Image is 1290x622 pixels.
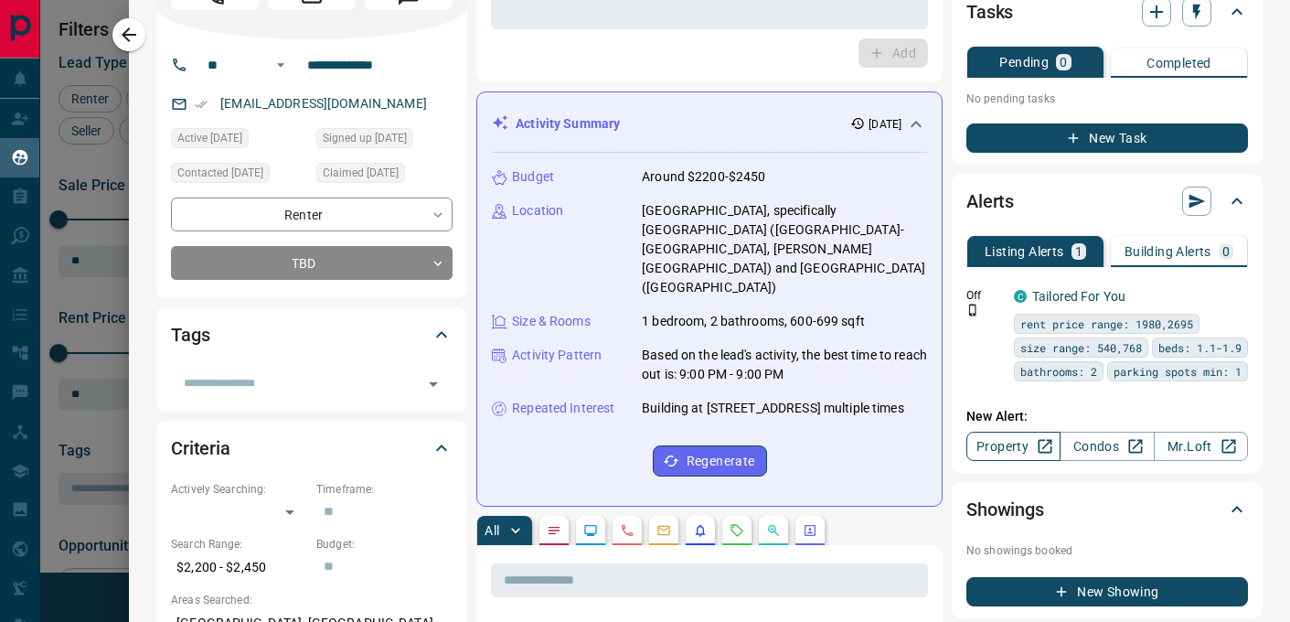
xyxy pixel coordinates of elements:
[642,346,927,384] p: Based on the lead's activity, the best time to reach out is: 9:00 PM - 9:00 PM
[512,201,563,220] p: Location
[966,179,1248,223] div: Alerts
[512,167,554,187] p: Budget
[1060,56,1067,69] p: 0
[1114,362,1242,381] span: parking spots min: 1
[766,523,781,538] svg: Opportunities
[656,523,671,538] svg: Emails
[583,523,598,538] svg: Lead Browsing Activity
[966,304,979,316] svg: Push Notification Only
[512,346,602,365] p: Activity Pattern
[323,164,399,182] span: Claimed [DATE]
[1222,245,1230,258] p: 0
[316,536,453,552] p: Budget:
[966,432,1061,461] a: Property
[1014,290,1027,303] div: condos.ca
[1158,338,1242,357] span: beds: 1.1-1.9
[642,167,765,187] p: Around $2200-$2450
[1154,432,1248,461] a: Mr.Loft
[803,523,817,538] svg: Agent Actions
[985,245,1064,258] p: Listing Alerts
[171,320,209,349] h2: Tags
[653,445,767,477] button: Regenerate
[966,287,1003,304] p: Off
[1075,245,1082,258] p: 1
[1125,245,1211,258] p: Building Alerts
[966,495,1044,524] h2: Showings
[1020,338,1142,357] span: size range: 540,768
[171,552,307,583] p: $2,200 - $2,450
[316,163,453,188] div: Fri Oct 10 2025
[171,246,453,280] div: TBD
[316,481,453,498] p: Timeframe:
[171,434,230,463] h2: Criteria
[485,524,499,537] p: All
[512,399,614,418] p: Repeated Interest
[171,481,307,498] p: Actively Searching:
[1032,289,1125,304] a: Tailored For You
[620,523,634,538] svg: Calls
[177,164,263,182] span: Contacted [DATE]
[171,313,453,357] div: Tags
[171,426,453,470] div: Criteria
[966,123,1248,153] button: New Task
[195,98,208,111] svg: Email Verified
[171,128,307,154] div: Fri Oct 10 2025
[642,312,865,331] p: 1 bedroom, 2 bathrooms, 600-699 sqft
[966,577,1248,606] button: New Showing
[547,523,561,538] svg: Notes
[999,56,1049,69] p: Pending
[270,54,292,76] button: Open
[642,399,904,418] p: Building at [STREET_ADDRESS] multiple times
[492,107,927,141] div: Activity Summary[DATE]
[730,523,744,538] svg: Requests
[1020,315,1193,333] span: rent price range: 1980,2695
[869,116,901,133] p: [DATE]
[171,536,307,552] p: Search Range:
[1146,57,1211,70] p: Completed
[1020,362,1097,381] span: bathrooms: 2
[421,371,446,397] button: Open
[316,128,453,154] div: Fri Oct 10 2025
[966,187,1014,216] h2: Alerts
[1060,432,1154,461] a: Condos
[220,96,427,111] a: [EMAIL_ADDRESS][DOMAIN_NAME]
[516,114,620,134] p: Activity Summary
[323,129,407,147] span: Signed up [DATE]
[512,312,591,331] p: Size & Rooms
[171,592,453,608] p: Areas Searched:
[966,407,1248,426] p: New Alert:
[966,542,1248,559] p: No showings booked
[171,163,307,188] div: Fri Oct 10 2025
[693,523,708,538] svg: Listing Alerts
[177,129,242,147] span: Active [DATE]
[171,198,453,231] div: Renter
[966,488,1248,531] div: Showings
[642,201,927,297] p: [GEOGRAPHIC_DATA], specifically [GEOGRAPHIC_DATA] ([GEOGRAPHIC_DATA]-[GEOGRAPHIC_DATA], [PERSON_N...
[966,85,1248,113] p: No pending tasks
